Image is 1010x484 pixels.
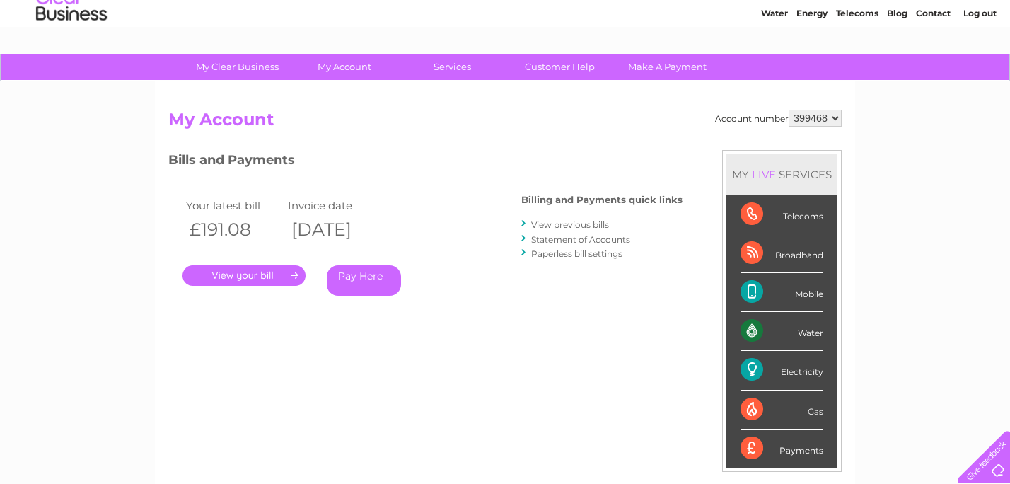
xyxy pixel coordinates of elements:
[796,60,828,71] a: Energy
[741,273,823,312] div: Mobile
[501,54,618,80] a: Customer Help
[327,265,401,296] a: Pay Here
[182,196,284,215] td: Your latest bill
[531,219,609,230] a: View previous bills
[182,215,284,244] th: £191.08
[521,195,683,205] h4: Billing and Payments quick links
[726,154,837,195] div: MY SERVICES
[743,7,841,25] a: 0333 014 3131
[741,391,823,430] div: Gas
[715,110,842,127] div: Account number
[761,60,788,71] a: Water
[741,234,823,273] div: Broadband
[179,54,296,80] a: My Clear Business
[963,60,997,71] a: Log out
[887,60,907,71] a: Blog
[168,110,842,137] h2: My Account
[286,54,403,80] a: My Account
[836,60,878,71] a: Telecoms
[284,196,386,215] td: Invoice date
[741,430,823,468] div: Payments
[394,54,511,80] a: Services
[168,150,683,175] h3: Bills and Payments
[741,312,823,351] div: Water
[284,215,386,244] th: [DATE]
[531,248,622,259] a: Paperless bill settings
[916,60,951,71] a: Contact
[609,54,726,80] a: Make A Payment
[172,8,840,69] div: Clear Business is a trading name of Verastar Limited (registered in [GEOGRAPHIC_DATA] No. 3667643...
[741,195,823,234] div: Telecoms
[182,265,306,286] a: .
[741,351,823,390] div: Electricity
[749,168,779,181] div: LIVE
[531,234,630,245] a: Statement of Accounts
[35,37,108,80] img: logo.png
